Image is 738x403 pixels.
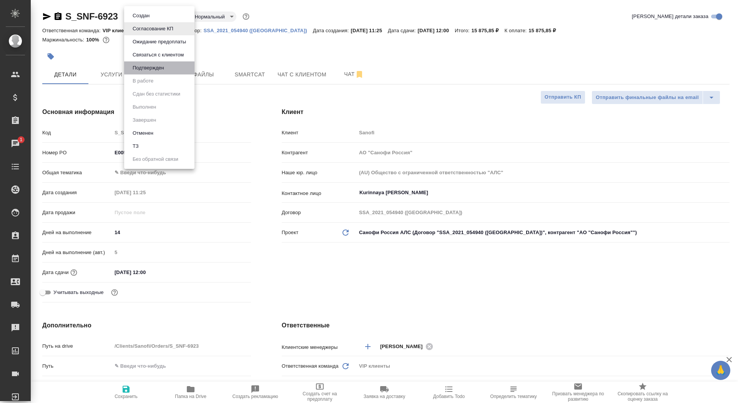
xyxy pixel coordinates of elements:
button: Отменен [130,129,156,137]
button: ТЗ [130,142,141,150]
button: Выполнен [130,103,158,111]
button: Создан [130,12,152,20]
button: Подтвержден [130,64,166,72]
button: Сдан без статистики [130,90,183,98]
button: Связаться с клиентом [130,51,186,59]
button: Без обратной связи [130,155,181,164]
button: В работе [130,77,156,85]
button: Ожидание предоплаты [130,38,188,46]
button: Завершен [130,116,158,124]
button: Согласование КП [130,25,176,33]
